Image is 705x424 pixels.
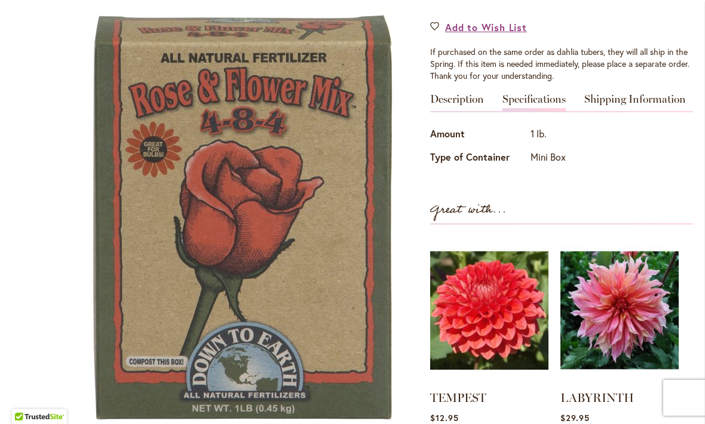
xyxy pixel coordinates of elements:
[430,200,507,220] strong: Great with...
[430,236,548,385] img: TEMPEST
[430,147,528,170] th: Type of Container
[560,391,634,405] a: LABYRINTH
[560,236,679,385] img: LABYRINTH
[584,94,686,111] a: Shipping Information
[528,147,569,170] td: Mini Box
[430,94,484,111] a: Description
[430,20,527,34] a: Add to Wish List
[528,124,569,147] td: 1 lb.
[502,94,566,111] a: Specifications
[430,124,528,147] th: Amount
[430,46,693,82] div: If purchased on the same order as dahlia tubers, they will all ship in the Spring. If this item i...
[430,412,459,423] span: $12.95
[9,382,42,415] iframe: Launch Accessibility Center
[445,20,527,34] span: Add to Wish List
[560,412,590,423] span: $29.95
[430,94,693,170] div: Detailed Product Info
[430,391,486,405] a: TEMPEST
